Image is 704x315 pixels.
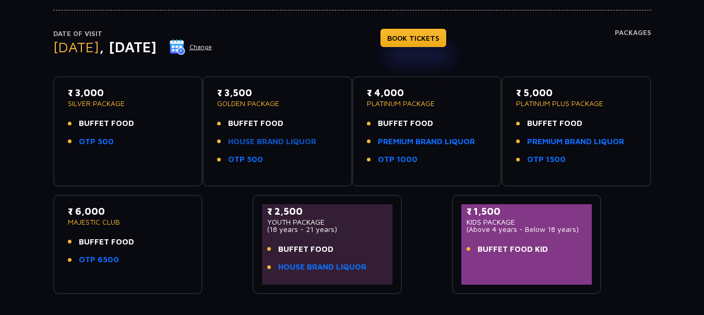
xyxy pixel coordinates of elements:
p: ₹ 3,000 [68,86,188,100]
p: KIDS PACKAGE [467,218,587,226]
p: PLATINUM PACKAGE [367,100,487,107]
p: (Above 4 years - Below 18 years) [467,226,587,233]
h4: Packages [615,29,651,66]
p: ₹ 4,000 [367,86,487,100]
p: GOLDEN PACKAGE [217,100,338,107]
a: HOUSE BRAND LIQUOR [278,261,366,273]
span: BUFFET FOOD [378,118,433,130]
span: BUFFET FOOD [228,118,283,130]
a: OTP 1500 [527,154,566,166]
p: ₹ 3,500 [217,86,338,100]
span: BUFFET FOOD [278,243,333,255]
p: MAJESTIC CLUB [68,218,188,226]
a: PREMIUM BRAND LIQUOR [527,136,624,148]
a: HOUSE BRAND LIQUOR [228,136,316,148]
a: OTP 1000 [378,154,417,166]
button: Change [169,39,212,55]
p: YOUTH PACKAGE [267,218,388,226]
span: BUFFET FOOD KID [478,243,548,255]
p: ₹ 1,500 [467,204,587,218]
span: [DATE] [53,38,99,55]
span: BUFFET FOOD [79,236,134,248]
a: OTP 6500 [79,254,119,266]
span: , [DATE] [99,38,157,55]
p: Date of Visit [53,29,212,39]
a: BOOK TICKETS [380,29,446,47]
p: PLATINUM PLUS PACKAGE [516,100,637,107]
span: BUFFET FOOD [79,118,134,130]
p: (18 years - 21 years) [267,226,388,233]
p: ₹ 5,000 [516,86,637,100]
span: BUFFET FOOD [527,118,582,130]
p: SILVER PACKAGE [68,100,188,107]
p: ₹ 2,500 [267,204,388,218]
a: OTP 500 [228,154,263,166]
a: OTP 500 [79,136,114,148]
a: PREMIUM BRAND LIQUOR [378,136,475,148]
p: ₹ 6,000 [68,204,188,218]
